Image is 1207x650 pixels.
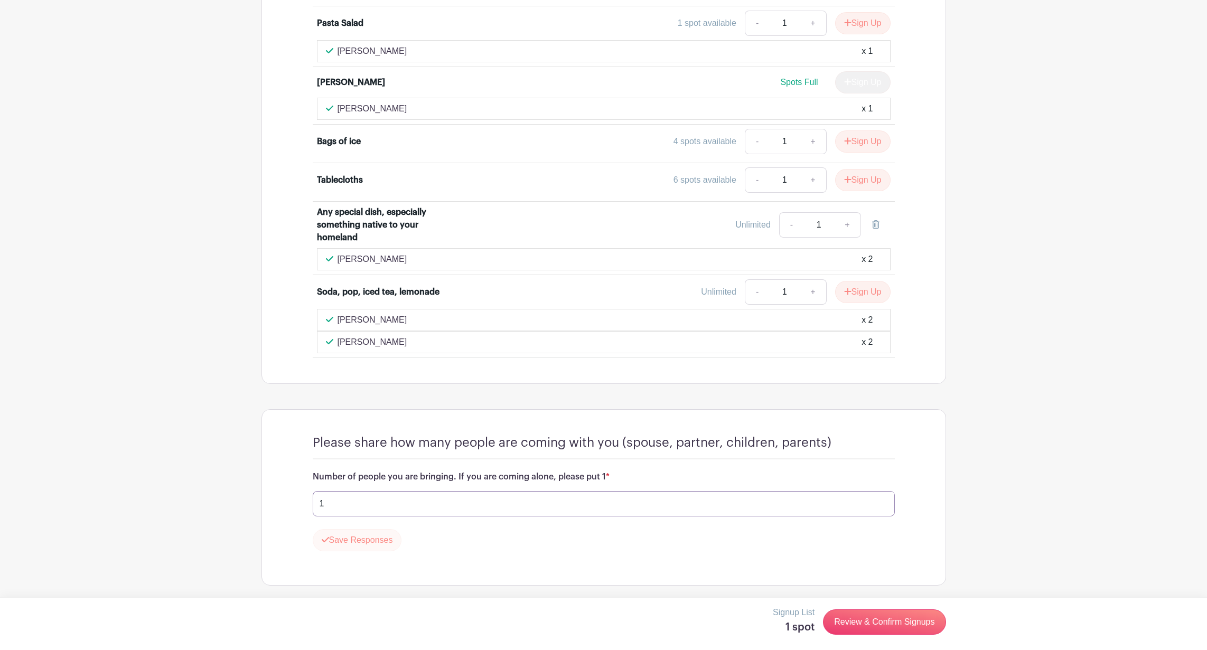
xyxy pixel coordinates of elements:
[835,12,891,34] button: Sign Up
[317,286,439,298] div: Soda, pop, iced tea, lemonade
[773,621,815,634] h5: 1 spot
[673,174,736,186] div: 6 spots available
[800,167,826,193] a: +
[780,78,818,87] span: Spots Full
[338,314,407,326] p: [PERSON_NAME]
[338,45,407,58] p: [PERSON_NAME]
[317,76,385,89] div: [PERSON_NAME]
[834,212,860,238] a: +
[800,129,826,154] a: +
[862,102,873,115] div: x 1
[317,17,363,30] div: Pasta Salad
[735,219,771,231] div: Unlimited
[835,130,891,153] button: Sign Up
[835,169,891,191] button: Sign Up
[317,135,361,148] div: Bags of ice
[745,167,769,193] a: -
[313,491,895,516] input: Type your answer
[313,529,402,551] button: Save Responses
[338,253,407,266] p: [PERSON_NAME]
[313,472,895,482] h6: Number of people you are bringing. If you are coming alone, please put 1
[745,129,769,154] a: -
[338,336,407,348] p: [PERSON_NAME]
[835,281,891,303] button: Sign Up
[313,435,831,450] h4: Please share how many people are coming with you (spouse, partner, children, parents)
[673,135,736,148] div: 4 spots available
[317,174,363,186] div: Tablecloths
[800,11,826,36] a: +
[862,45,873,58] div: x 1
[678,17,736,30] div: 1 spot available
[862,336,873,348] div: x 2
[800,279,826,305] a: +
[745,279,769,305] a: -
[862,314,873,326] div: x 2
[317,206,448,244] div: Any special dish, especially something native to your homeland
[823,609,946,635] a: Review & Confirm Signups
[773,606,815,619] p: Signup List
[862,253,873,266] div: x 2
[701,286,736,298] div: Unlimited
[338,102,407,115] p: [PERSON_NAME]
[779,212,803,238] a: -
[745,11,769,36] a: -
